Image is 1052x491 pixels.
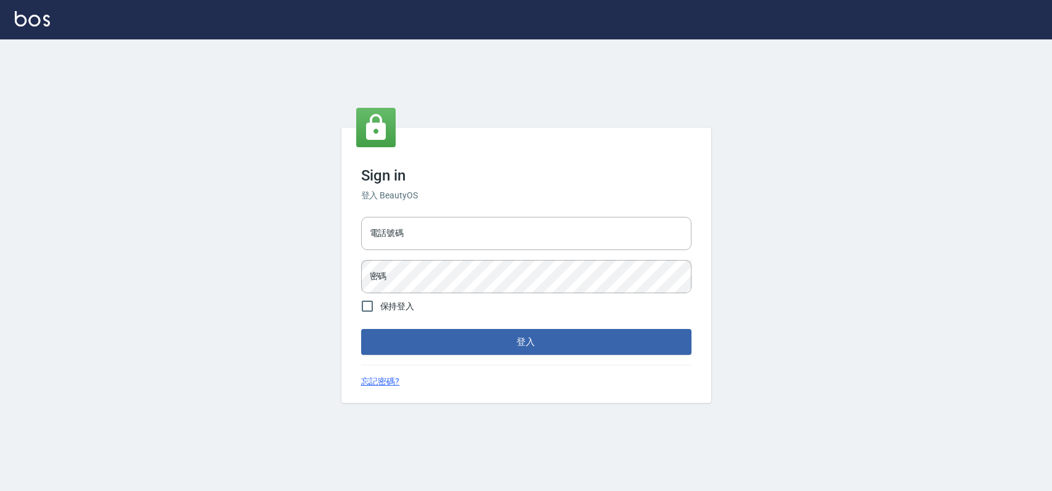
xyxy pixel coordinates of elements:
h3: Sign in [361,167,691,184]
img: Logo [15,11,50,26]
button: 登入 [361,329,691,355]
a: 忘記密碼? [361,375,400,388]
span: 保持登入 [380,300,415,313]
h6: 登入 BeautyOS [361,189,691,202]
